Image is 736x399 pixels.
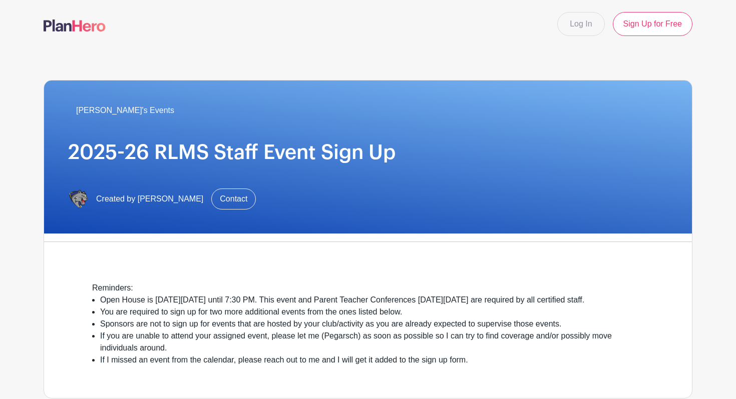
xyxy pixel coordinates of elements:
[68,140,668,164] h1: 2025-26 RLMS Staff Event Sign Up
[613,12,692,36] a: Sign Up for Free
[557,12,604,36] a: Log In
[211,188,256,209] a: Contact
[100,294,644,306] li: Open House is [DATE][DATE] until 7:30 PM. This event and Parent Teacher Conferences [DATE][DATE] ...
[44,19,106,31] img: logo-507f7623f17ff9eddc593b1ce0a138ce2505c220e1c5a4e2b4648c50719b7d32.svg
[92,282,644,294] div: Reminders:
[100,318,644,330] li: Sponsors are not to sign up for events that are hosted by your club/activity as you are already e...
[96,193,203,205] span: Created by [PERSON_NAME]
[100,354,644,366] li: If I missed an event from the calendar, please reach out to me and I will get it added to the sig...
[100,306,644,318] li: You are required to sign up for two more additional events from the ones listed below.
[68,189,88,209] img: IMG_6734.PNG
[100,330,644,354] li: If you are unable to attend your assigned event, please let me (Pegarsch) as soon as possible so ...
[76,104,174,116] span: [PERSON_NAME]'s Events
